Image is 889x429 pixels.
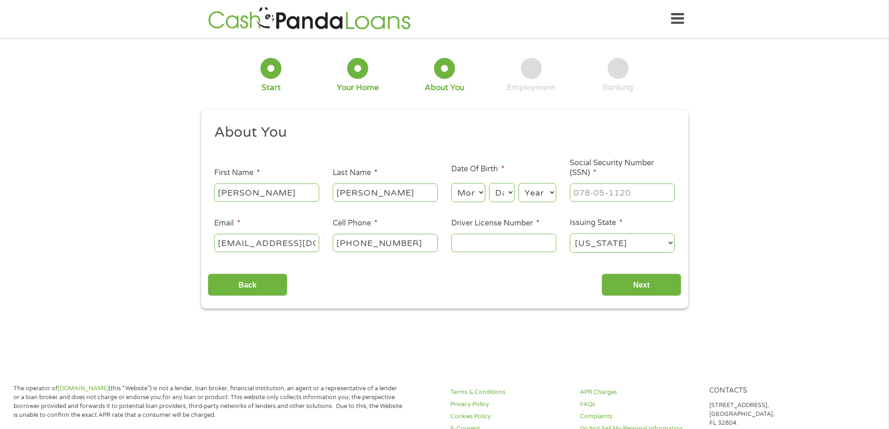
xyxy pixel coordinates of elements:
[450,412,569,421] a: Cookies Policy
[570,158,675,178] label: Social Security Number (SSN)
[602,274,681,296] input: Next
[570,218,623,228] label: Issuing State
[208,274,287,296] input: Back
[261,83,281,93] div: Start
[214,123,668,142] h2: About You
[14,384,403,420] p: The operator of (this “Website”) is not a lender, loan broker, financial institution, an agent or...
[451,164,504,174] label: Date Of Birth
[450,388,569,397] a: Terms & Conditions
[507,83,555,93] div: Employment
[214,183,319,201] input: John
[450,400,569,409] a: Privacy Policy
[602,83,633,93] div: Banking
[333,168,378,178] label: Last Name
[425,83,464,93] div: About You
[337,83,379,93] div: Your Home
[580,412,699,421] a: Complaints
[58,385,109,392] a: [DOMAIN_NAME]
[214,218,240,228] label: Email
[580,400,699,409] a: FAQs
[580,388,699,397] a: APR Charges
[205,6,413,32] img: GetLoanNow Logo
[570,183,675,201] input: 078-05-1120
[709,387,828,395] h4: Contacts
[709,401,828,428] p: [STREET_ADDRESS], [GEOGRAPHIC_DATA], FL 32804.
[451,218,539,228] label: Driver License Number
[333,218,378,228] label: Cell Phone
[333,183,438,201] input: Smith
[333,234,438,252] input: (541) 754-3010
[214,168,260,178] label: First Name
[214,234,319,252] input: john@gmail.com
